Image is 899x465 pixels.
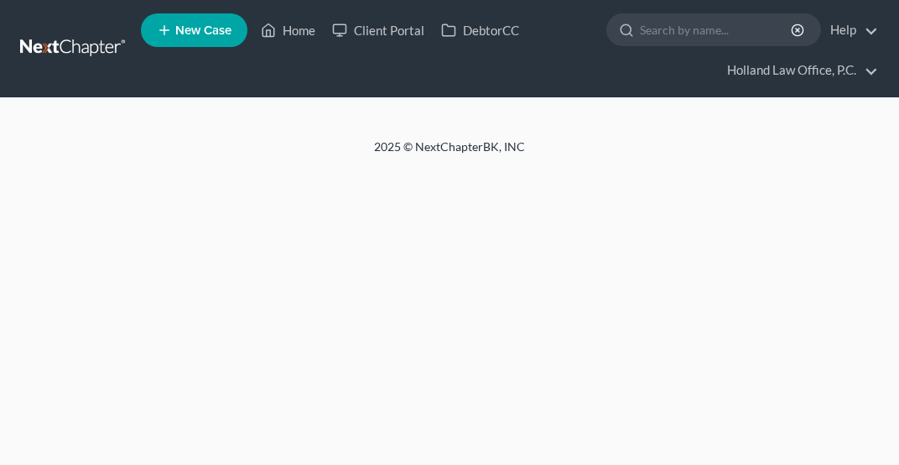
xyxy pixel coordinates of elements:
span: New Case [175,24,231,37]
a: Help [822,15,878,45]
a: Client Portal [324,15,433,45]
input: Search by name... [640,14,793,45]
div: 2025 © NextChapterBK, INC [47,138,852,169]
a: DebtorCC [433,15,527,45]
a: Holland Law Office, P.C. [719,55,878,86]
a: Home [252,15,324,45]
